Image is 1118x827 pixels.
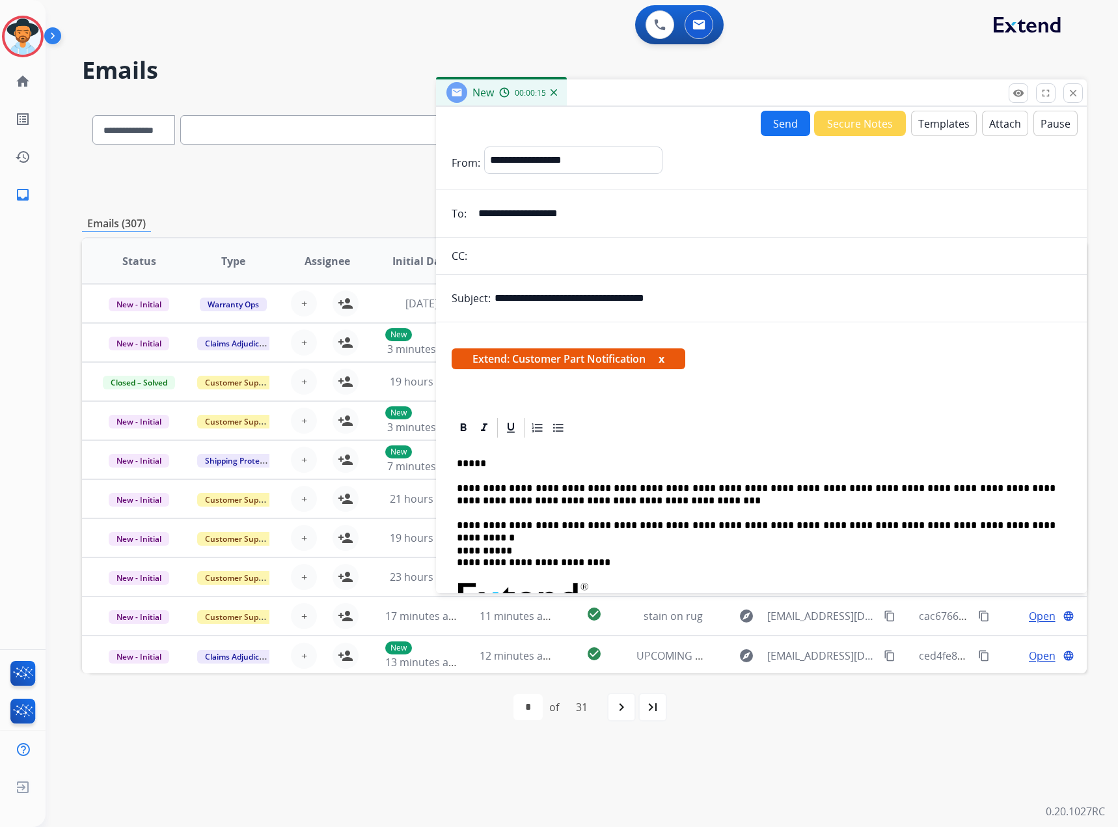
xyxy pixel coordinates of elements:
p: Emails (307) [82,216,151,232]
span: + [301,608,307,624]
span: UPCOMING REPAIR: Extend Customer [636,649,820,663]
div: Underline [501,418,521,438]
span: Shipping Protection [197,454,286,468]
p: New [385,406,412,419]
mat-icon: person_add [338,648,353,664]
span: [EMAIL_ADDRESS][DOMAIN_NAME] [767,608,877,624]
mat-icon: home [15,74,31,89]
mat-icon: language [1063,650,1074,662]
div: of [549,699,559,715]
span: Type [221,253,245,269]
span: New - Initial [109,415,169,428]
span: 21 hours ago [390,492,454,506]
p: Subject: [452,290,491,306]
span: 3 minutes ago [387,342,457,356]
div: Bullet List [549,418,568,438]
mat-icon: person_add [338,374,353,389]
p: To: [452,206,467,221]
span: New - Initial [109,610,169,624]
span: cac6766d-371f-4238-9f03-66be46f9f2f1 [919,609,1106,623]
div: Ordered List [528,418,547,438]
mat-icon: explore [739,608,754,624]
mat-icon: navigate_next [614,699,629,715]
span: 7 minutes ago [387,459,457,473]
span: Initial Date [392,253,451,269]
span: + [301,452,307,468]
span: + [301,530,307,546]
div: 31 [566,694,598,720]
span: 3 minutes ago [387,420,457,434]
span: 17 minutes ago [385,609,461,623]
h2: Emails [82,57,1087,83]
button: + [291,369,317,395]
p: CC: [452,248,467,264]
span: New - Initial [109,650,169,664]
button: + [291,290,317,316]
p: From: [452,155,480,171]
span: Customer Support [197,610,282,624]
button: + [291,408,317,434]
span: Customer Support [197,493,282,507]
span: Closed – Solved [103,376,175,389]
span: Open [1029,608,1056,624]
p: New [385,445,412,458]
mat-icon: content_copy [884,610,895,622]
span: 12 minutes ago [480,649,555,663]
span: 11 minutes ago [480,609,555,623]
span: 00:00:15 [515,88,546,98]
button: Send [761,111,810,136]
span: 13 minutes ago [385,655,461,669]
mat-icon: content_copy [978,650,990,662]
mat-icon: close [1067,87,1079,99]
span: 19 hours ago [390,374,454,389]
button: Templates [911,111,977,136]
span: [DATE] [405,296,438,311]
span: New - Initial [109,298,169,311]
span: New - Initial [109,454,169,468]
button: + [291,525,317,551]
mat-icon: person_add [338,530,353,546]
mat-icon: last_page [645,699,661,715]
p: New [385,328,412,341]
span: Claims Adjudication [197,650,286,664]
span: + [301,335,307,350]
span: + [301,569,307,585]
span: Extend: Customer Part Notification [452,348,685,369]
span: [EMAIL_ADDRESS][DOMAIN_NAME] [767,648,877,664]
button: + [291,564,317,590]
span: Customer Support [197,571,282,585]
span: New - Initial [109,337,169,350]
span: + [301,648,307,664]
span: + [301,491,307,507]
span: Customer Support [197,415,282,428]
mat-icon: person_add [338,296,353,311]
button: x [659,351,664,367]
button: + [291,643,317,669]
span: New [472,85,494,100]
mat-icon: check_circle [586,646,602,662]
p: 0.20.1027RC [1046,804,1105,819]
mat-icon: fullscreen [1040,87,1052,99]
span: New - Initial [109,571,169,585]
span: Customer Support [197,532,282,546]
mat-icon: person_add [338,491,353,507]
span: 23 hours ago [390,570,454,584]
span: Status [122,253,156,269]
mat-icon: person_add [338,413,353,428]
mat-icon: content_copy [978,610,990,622]
span: ced4fe87-7b7f-4f26-bcfe-89ba337bd183 [919,649,1111,663]
span: New - Initial [109,493,169,507]
mat-icon: explore [739,648,754,664]
span: Open [1029,648,1056,664]
mat-icon: person_add [338,608,353,624]
mat-icon: list_alt [15,111,31,127]
span: Claims Adjudication [197,337,286,350]
span: Warranty Ops [200,298,267,311]
button: + [291,447,317,473]
button: + [291,603,317,629]
span: Customer Support [197,376,282,389]
mat-icon: person_add [338,452,353,468]
mat-icon: person_add [338,335,353,350]
button: + [291,329,317,356]
button: Pause [1033,111,1078,136]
